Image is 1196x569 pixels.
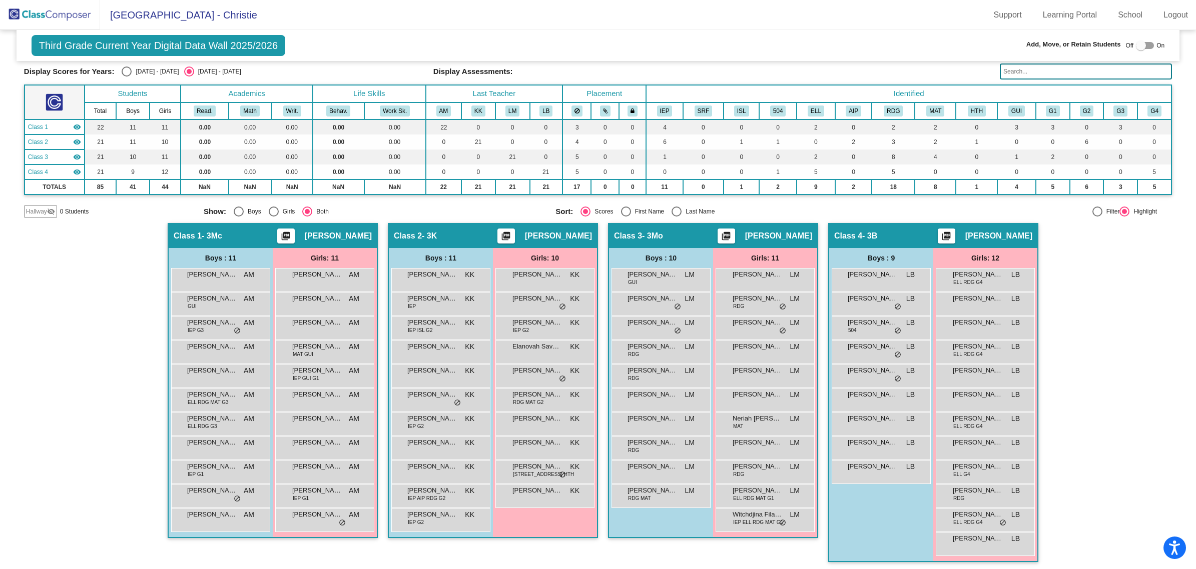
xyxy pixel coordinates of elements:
span: [PERSON_NAME] [407,269,457,279]
th: Math Intervention [915,102,956,119]
span: Off [1125,41,1133,50]
td: 0 [619,134,646,149]
td: 0 [1036,164,1070,179]
span: [PERSON_NAME] [PERSON_NAME] [187,269,237,279]
td: 0 [1103,134,1137,149]
span: [PERSON_NAME] [292,293,342,303]
span: [PERSON_NAME] [965,231,1032,241]
th: Lindsey Branchut [530,102,562,119]
td: 0.00 [229,149,272,164]
td: 0 [835,119,872,134]
div: Boys : 11 [169,248,273,268]
td: 5 [872,164,915,179]
span: AM [349,269,359,280]
td: 11 [116,119,149,134]
th: Student is in SURF program [683,102,724,119]
button: AM [436,105,451,116]
td: 0.00 [313,149,364,164]
th: Katie Keith [461,102,495,119]
td: 0.00 [313,119,364,134]
td: 0 [1103,164,1137,179]
button: 504 [770,105,786,116]
span: KK [570,269,579,280]
mat-icon: visibility [73,153,81,161]
td: 0 [683,134,724,149]
td: 0 [530,149,562,164]
td: 21 [530,164,562,179]
a: Learning Portal [1035,7,1105,23]
td: 21 [85,149,117,164]
span: [PERSON_NAME] [745,231,812,241]
td: 5 [1137,164,1171,179]
button: Math [240,105,259,116]
a: Logout [1155,7,1196,23]
span: AM [244,293,254,304]
span: LB [906,269,915,280]
button: ELL [808,105,824,116]
td: 0 [591,119,619,134]
span: [PERSON_NAME] [512,293,562,303]
td: 12 [150,164,181,179]
td: 21 [461,179,495,194]
span: [PERSON_NAME] [525,231,592,241]
th: Reading Intervention [872,102,915,119]
td: 0 [591,164,619,179]
span: Class 4 [834,231,862,241]
div: Girls: 10 [493,248,597,268]
td: 2 [797,149,835,164]
td: 0 [591,179,619,194]
td: 0 [956,164,997,179]
td: 0.00 [364,149,426,164]
td: 5 [562,149,591,164]
td: 0 [797,134,835,149]
div: Scores [590,207,613,216]
button: LB [539,105,552,116]
td: 10 [150,134,181,149]
td: 41 [116,179,149,194]
th: ISLE Program [724,102,759,119]
mat-radio-group: Select an option [122,66,241,76]
span: - 3Mo [642,231,663,241]
span: On [1156,41,1164,50]
div: Girls: 12 [933,248,1037,268]
button: G2 [1080,105,1094,116]
span: Class 1 [174,231,202,241]
button: Behav. [326,105,350,116]
td: 21 [530,179,562,194]
td: 0.00 [272,164,313,179]
td: 1 [997,149,1036,164]
th: Guidance Interventions Including 3:3 [997,102,1036,119]
td: 21 [495,179,530,194]
td: 11 [150,119,181,134]
td: 11 [116,134,149,149]
td: 0 [835,149,872,164]
th: Group 2 [1070,102,1104,119]
th: Currently in AIP [835,102,872,119]
td: 5 [562,164,591,179]
span: Display Scores for Years: [24,67,115,76]
th: Laura Morris [495,102,530,119]
td: 85 [85,179,117,194]
button: SRF [695,105,713,116]
td: 0.00 [364,134,426,149]
button: GUI [1008,105,1025,116]
span: Hallway [26,207,47,216]
span: Class 2 [28,137,48,146]
td: 2 [797,119,835,134]
td: 0 [683,119,724,134]
mat-icon: visibility [73,123,81,131]
th: Keep with students [591,102,619,119]
td: 0 [1070,164,1104,179]
span: [PERSON_NAME] [733,269,783,279]
td: NaN [364,179,426,194]
td: 0 [495,119,530,134]
td: 22 [85,119,117,134]
span: - 3Mc [202,231,222,241]
td: Laura Morris - 3Mo [25,149,85,164]
td: 0.00 [313,134,364,149]
td: 3 [1036,119,1070,134]
td: 22 [426,179,461,194]
span: Sort: [555,207,573,216]
mat-icon: picture_as_pdf [940,231,952,245]
td: NaN [272,179,313,194]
